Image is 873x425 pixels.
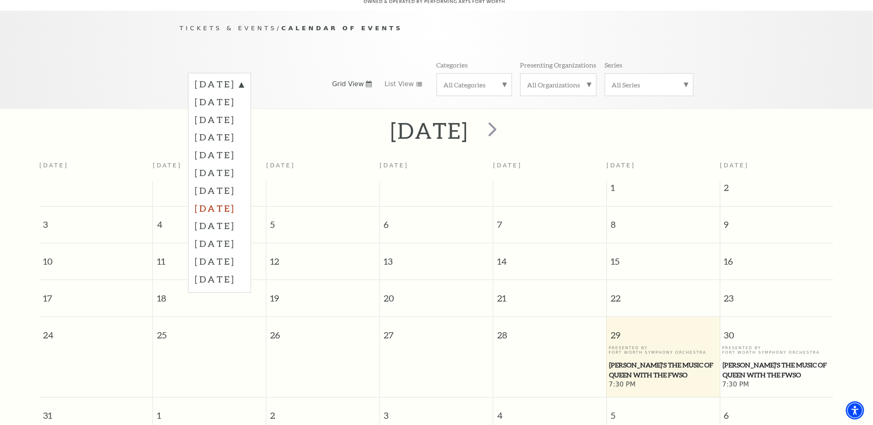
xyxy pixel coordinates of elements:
p: Presented By Fort Worth Symphony Orchestra [609,345,718,355]
span: [DATE] [607,162,636,169]
button: next [476,116,507,145]
span: 27 [380,317,493,345]
label: All Series [612,80,687,89]
label: [DATE] [195,252,244,270]
span: Tickets & Events [180,24,277,31]
th: [DATE] [153,157,266,181]
p: Series [605,60,623,69]
span: 25 [153,317,266,345]
h2: [DATE] [390,117,469,144]
label: All Categories [444,80,505,89]
span: 18 [153,280,266,309]
span: 24 [39,317,152,345]
p: / [180,23,694,34]
label: [DATE] [195,111,244,128]
label: [DATE] [195,128,244,146]
label: [DATE] [195,146,244,164]
span: 15 [607,243,720,272]
span: List View [385,80,414,89]
span: 22 [607,280,720,309]
span: 1 [607,181,720,198]
label: [DATE] [195,93,244,111]
span: 11 [153,243,266,272]
span: 23 [721,280,834,309]
span: 20 [380,280,493,309]
p: Presenting Organizations [520,60,597,69]
span: [PERSON_NAME]'s The Music of Queen with the FWSO [723,360,831,380]
span: 12 [266,243,380,272]
span: 29 [607,317,720,345]
label: [DATE] [195,78,244,93]
th: [DATE] [493,157,607,181]
span: 5 [266,207,380,235]
span: 7:30 PM [609,380,718,389]
label: [DATE] [195,199,244,217]
th: [DATE] [266,157,380,181]
span: 2 [721,181,834,198]
span: 26 [266,317,380,345]
span: Grid View [332,80,364,89]
label: All Organizations [527,80,590,89]
label: [DATE] [195,234,244,252]
p: Categories [437,60,468,69]
p: Presented By Fort Worth Symphony Orchestra [722,345,832,355]
span: 7 [493,207,607,235]
span: 14 [493,243,607,272]
span: Calendar of Events [281,24,403,31]
th: [DATE] [380,157,493,181]
span: 28 [493,317,607,345]
span: 13 [380,243,493,272]
span: [PERSON_NAME]'s The Music of Queen with the FWSO [609,360,717,380]
span: 8 [607,207,720,235]
span: 6 [380,207,493,235]
span: [DATE] [720,162,749,169]
span: 3 [39,207,152,235]
span: 21 [493,280,607,309]
th: [DATE] [39,157,153,181]
span: 10 [39,243,152,272]
span: 9 [721,207,834,235]
span: 17 [39,280,152,309]
label: [DATE] [195,181,244,199]
span: 16 [721,243,834,272]
label: [DATE] [195,164,244,181]
label: [DATE] [195,270,244,288]
span: 7:30 PM [722,380,832,389]
div: Accessibility Menu [846,401,864,420]
span: 30 [721,317,834,345]
span: 19 [266,280,380,309]
span: 4 [153,207,266,235]
label: [DATE] [195,217,244,234]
